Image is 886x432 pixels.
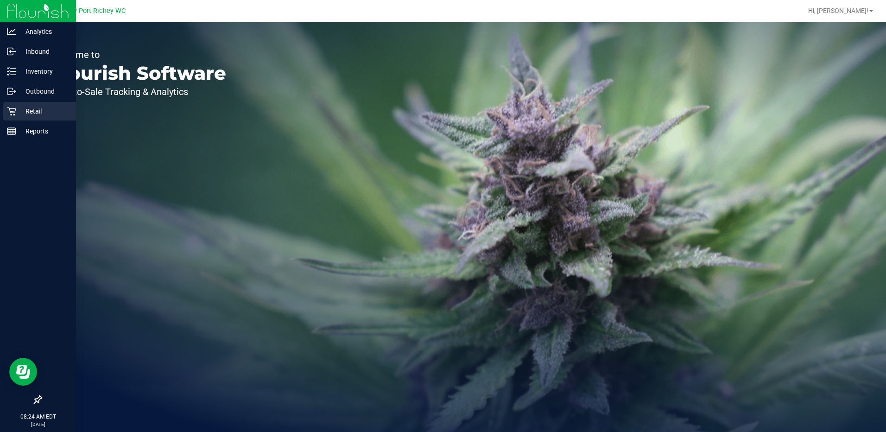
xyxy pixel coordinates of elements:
p: Retail [16,106,72,117]
inline-svg: Reports [7,127,16,136]
span: New Port Richey WC [63,7,126,15]
p: Inventory [16,66,72,77]
inline-svg: Retail [7,107,16,116]
inline-svg: Analytics [7,27,16,36]
p: Seed-to-Sale Tracking & Analytics [50,87,226,96]
p: Welcome to [50,50,226,59]
p: Reports [16,126,72,137]
span: Hi, [PERSON_NAME]! [808,7,868,14]
p: Analytics [16,26,72,37]
inline-svg: Inbound [7,47,16,56]
iframe: Resource center [9,358,37,386]
p: Flourish Software [50,64,226,83]
inline-svg: Inventory [7,67,16,76]
p: Outbound [16,86,72,97]
p: Inbound [16,46,72,57]
p: 08:24 AM EDT [4,413,72,421]
p: [DATE] [4,421,72,428]
inline-svg: Outbound [7,87,16,96]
